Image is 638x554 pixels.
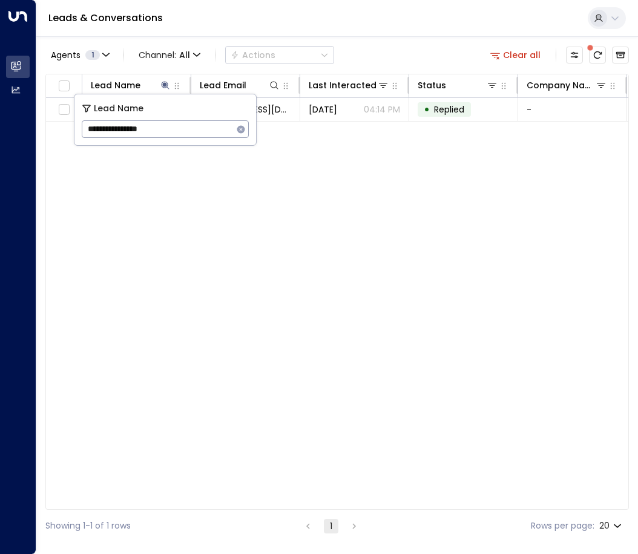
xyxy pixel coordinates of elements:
[51,51,81,59] span: Agents
[56,102,71,117] span: Toggle select row
[364,103,400,116] p: 04:14 PM
[589,47,606,64] span: There are new threads available. Refresh the grid to view the latest updates.
[134,47,205,64] span: Channel:
[418,78,446,93] div: Status
[424,99,430,120] div: •
[531,520,594,532] label: Rows per page:
[309,78,389,93] div: Last Interacted
[566,47,583,64] button: Customize
[85,50,100,60] span: 1
[56,79,71,94] span: Toggle select all
[45,47,114,64] button: Agents1
[418,78,498,93] div: Status
[91,78,171,93] div: Lead Name
[434,103,464,116] span: Replied
[612,47,629,64] button: Archived Leads
[231,50,275,60] div: Actions
[527,78,595,93] div: Company Name
[200,78,280,93] div: Lead Email
[599,517,624,535] div: 20
[527,78,607,93] div: Company Name
[200,78,246,93] div: Lead Email
[324,519,338,533] button: page 1
[179,50,190,60] span: All
[48,11,163,25] a: Leads & Conversations
[518,98,627,121] td: -
[94,102,143,116] span: Lead Name
[45,520,131,532] div: Showing 1-1 of 1 rows
[309,103,337,116] span: Yesterday
[485,47,546,64] button: Clear all
[300,518,362,533] nav: pagination navigation
[134,47,205,64] button: Channel:All
[225,46,334,64] div: Button group with a nested menu
[225,46,334,64] button: Actions
[309,78,377,93] div: Last Interacted
[91,78,140,93] div: Lead Name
